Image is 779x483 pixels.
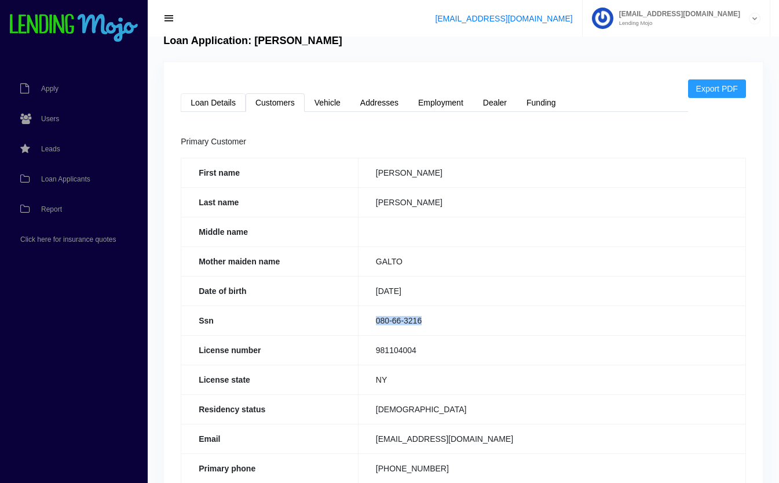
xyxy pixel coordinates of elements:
[358,424,745,453] td: [EMAIL_ADDRESS][DOMAIN_NAME]
[358,335,745,365] td: 981104004
[473,93,517,112] a: Dealer
[517,93,566,112] a: Funding
[181,335,359,365] th: License number
[41,146,60,152] span: Leads
[358,453,745,483] td: [PHONE_NUMBER]
[181,135,746,149] div: Primary Customer
[350,93,408,112] a: Addresses
[358,306,745,335] td: 080-66-3216
[246,93,305,112] a: Customers
[163,35,342,48] h4: Loan Application: [PERSON_NAME]
[41,115,59,122] span: Users
[181,158,359,187] th: First name
[181,306,359,335] th: Ssn
[358,158,745,187] td: [PERSON_NAME]
[688,79,746,98] a: Export PDF
[181,424,359,453] th: Email
[181,394,359,424] th: Residency status
[358,365,745,394] td: NY
[181,246,359,276] th: Mother maiden name
[358,276,745,306] td: [DATE]
[305,93,350,112] a: Vehicle
[20,236,116,243] span: Click here for insurance quotes
[613,20,740,26] small: Lending Mojo
[181,217,359,246] th: Middle name
[435,14,572,23] a: [EMAIL_ADDRESS][DOMAIN_NAME]
[358,187,745,217] td: [PERSON_NAME]
[181,187,359,217] th: Last name
[358,394,745,424] td: [DEMOGRAPHIC_DATA]
[408,93,473,112] a: Employment
[41,176,90,183] span: Loan Applicants
[41,85,58,92] span: Apply
[181,365,359,394] th: License state
[9,14,139,43] img: logo-small.png
[181,453,359,483] th: Primary phone
[358,246,745,276] td: GALTO
[181,93,246,112] a: Loan Details
[592,8,613,29] img: Profile image
[613,10,740,17] span: [EMAIL_ADDRESS][DOMAIN_NAME]
[181,276,359,306] th: Date of birth
[41,206,62,213] span: Report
